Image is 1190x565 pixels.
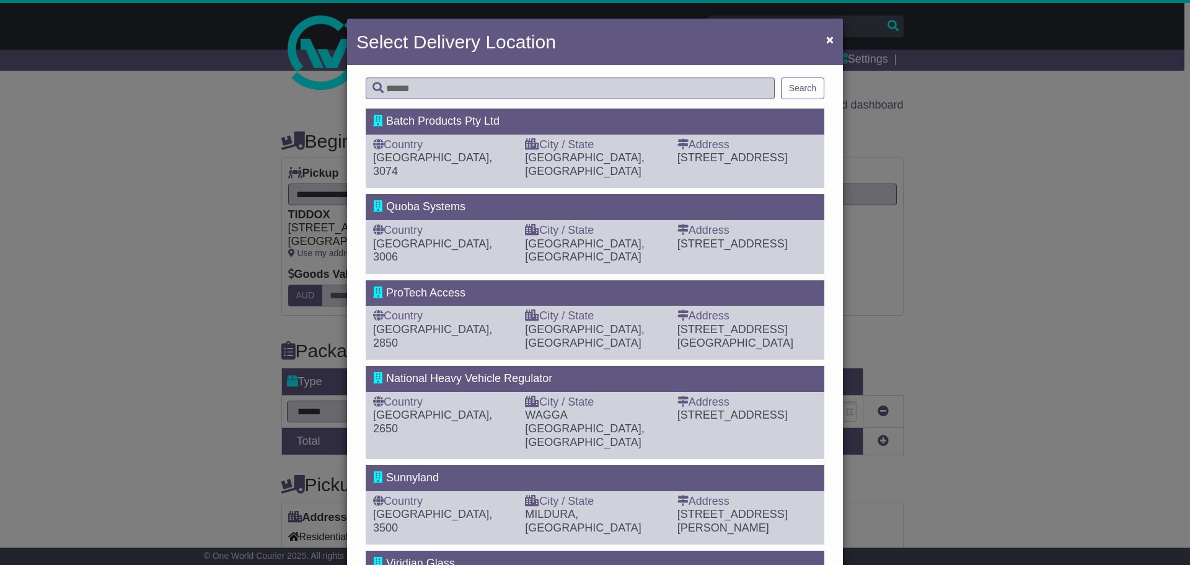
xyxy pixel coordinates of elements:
span: × [826,32,834,47]
div: Country [373,138,513,152]
span: [STREET_ADDRESS] [677,238,788,250]
div: City / State [525,396,664,409]
span: [GEOGRAPHIC_DATA], 3500 [373,508,492,534]
span: [GEOGRAPHIC_DATA] [677,337,793,349]
div: Country [373,495,513,509]
span: WAGGA [GEOGRAPHIC_DATA], [GEOGRAPHIC_DATA] [525,409,644,448]
span: [GEOGRAPHIC_DATA], 2650 [373,409,492,435]
span: [STREET_ADDRESS][PERSON_NAME] [677,508,788,534]
span: Sunnyland [386,471,439,484]
span: MILDURA, [GEOGRAPHIC_DATA] [525,508,641,534]
div: Address [677,396,817,409]
span: [GEOGRAPHIC_DATA], 2850 [373,323,492,349]
div: City / State [525,495,664,509]
div: Address [677,495,817,509]
span: [GEOGRAPHIC_DATA], 3006 [373,238,492,264]
span: [GEOGRAPHIC_DATA], [GEOGRAPHIC_DATA] [525,323,644,349]
span: [STREET_ADDRESS] [677,323,788,336]
span: [STREET_ADDRESS] [677,151,788,164]
span: [GEOGRAPHIC_DATA], 3074 [373,151,492,177]
span: [STREET_ADDRESS] [677,409,788,421]
div: Country [373,309,513,323]
div: Country [373,396,513,409]
span: ProTech Access [386,287,465,299]
div: City / State [525,309,664,323]
div: Address [677,138,817,152]
span: Quoba Systems [386,200,465,213]
div: City / State [525,224,664,238]
h4: Select Delivery Location [356,28,556,56]
div: Address [677,309,817,323]
div: City / State [525,138,664,152]
div: Address [677,224,817,238]
button: Search [781,78,824,99]
span: [GEOGRAPHIC_DATA], [GEOGRAPHIC_DATA] [525,151,644,177]
span: Batch Products Pty Ltd [386,115,500,127]
button: Close [820,27,840,52]
span: [GEOGRAPHIC_DATA], [GEOGRAPHIC_DATA] [525,238,644,264]
div: Country [373,224,513,238]
span: National Heavy Vehicle Regulator [386,372,552,385]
